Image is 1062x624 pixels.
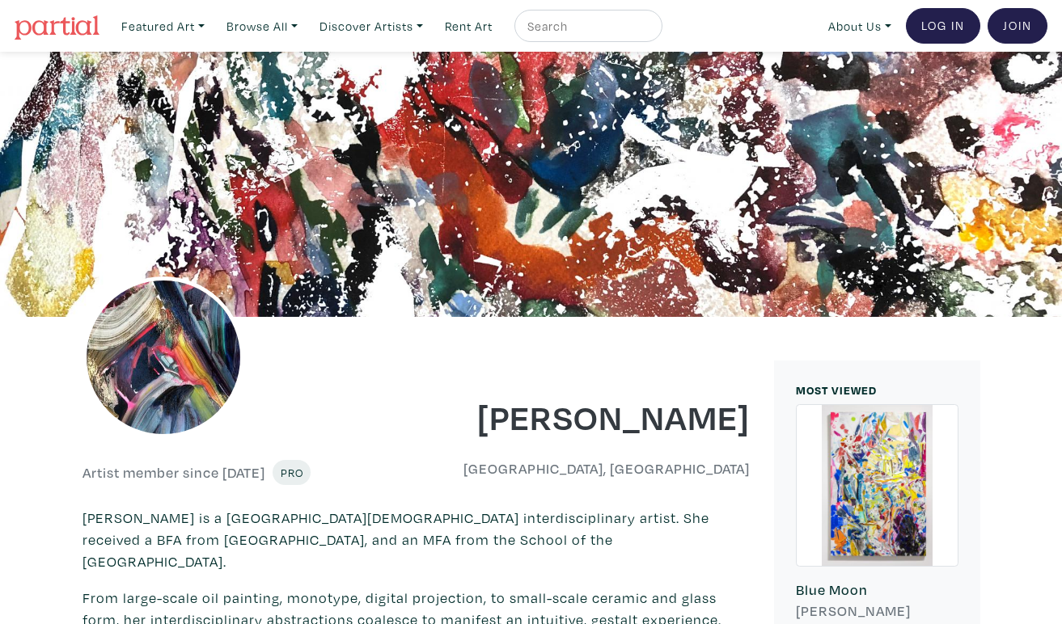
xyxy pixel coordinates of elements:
[312,10,430,43] a: Discover Artists
[428,460,750,478] h6: [GEOGRAPHIC_DATA], [GEOGRAPHIC_DATA]
[988,8,1047,44] a: Join
[906,8,980,44] a: Log In
[83,276,244,438] img: phpThumb.php
[526,16,647,36] input: Search
[219,10,305,43] a: Browse All
[428,394,750,438] h1: [PERSON_NAME]
[114,10,212,43] a: Featured Art
[438,10,500,43] a: Rent Art
[796,581,958,599] h6: Blue Moon
[83,507,750,572] p: [PERSON_NAME] is a [GEOGRAPHIC_DATA][DEMOGRAPHIC_DATA] interdisciplinary artist. She received a B...
[796,602,958,620] h6: [PERSON_NAME]
[280,465,303,480] span: Pro
[83,464,265,482] h6: Artist member since [DATE]
[796,382,877,398] small: MOST VIEWED
[821,10,899,43] a: About Us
